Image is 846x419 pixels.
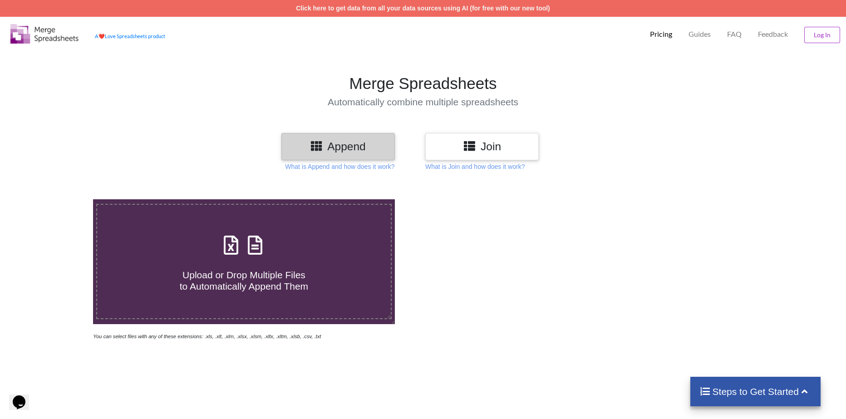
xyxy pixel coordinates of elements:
[432,140,532,153] h3: Join
[425,162,525,171] p: What is Join and how does it work?
[98,33,105,39] span: heart
[689,30,711,39] p: Guides
[285,162,394,171] p: What is Append and how does it work?
[95,33,165,39] a: AheartLove Spreadsheets product
[9,383,38,410] iframe: chat widget
[650,30,672,39] p: Pricing
[804,27,840,43] button: Log In
[296,5,550,12] a: Click here to get data from all your data sources using AI (for free with our new tool)
[10,24,79,44] img: Logo.png
[699,386,812,397] h4: Steps to Get Started
[288,140,388,153] h3: Append
[93,334,321,339] i: You can select files with any of these extensions: .xls, .xlt, .xlm, .xlsx, .xlsm, .xltx, .xltm, ...
[180,270,308,291] span: Upload or Drop Multiple Files to Automatically Append Them
[758,30,788,38] span: Feedback
[727,30,742,39] p: FAQ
